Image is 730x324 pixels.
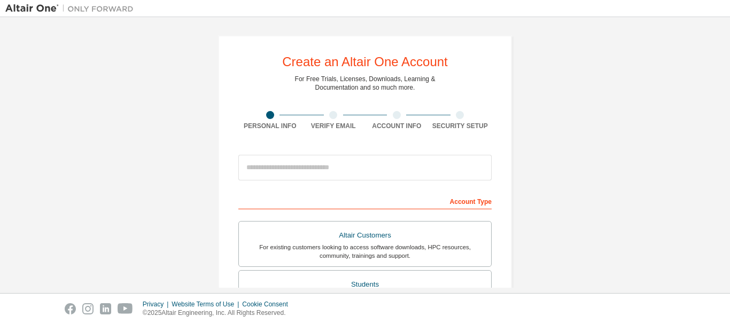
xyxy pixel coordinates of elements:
div: Account Type [238,192,492,209]
div: For existing customers looking to access software downloads, HPC resources, community, trainings ... [245,243,485,260]
p: © 2025 Altair Engineering, Inc. All Rights Reserved. [143,309,294,318]
div: Students [245,277,485,292]
div: Verify Email [302,122,366,130]
img: Altair One [5,3,139,14]
div: Account Info [365,122,429,130]
img: linkedin.svg [100,303,111,314]
div: For Free Trials, Licenses, Downloads, Learning & Documentation and so much more. [295,75,436,92]
div: Privacy [143,300,172,309]
div: Personal Info [238,122,302,130]
div: Cookie Consent [242,300,294,309]
div: Website Terms of Use [172,300,242,309]
div: Create an Altair One Account [282,56,448,68]
img: instagram.svg [82,303,94,314]
div: Altair Customers [245,228,485,243]
img: youtube.svg [118,303,133,314]
img: facebook.svg [65,303,76,314]
div: Security Setup [429,122,492,130]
